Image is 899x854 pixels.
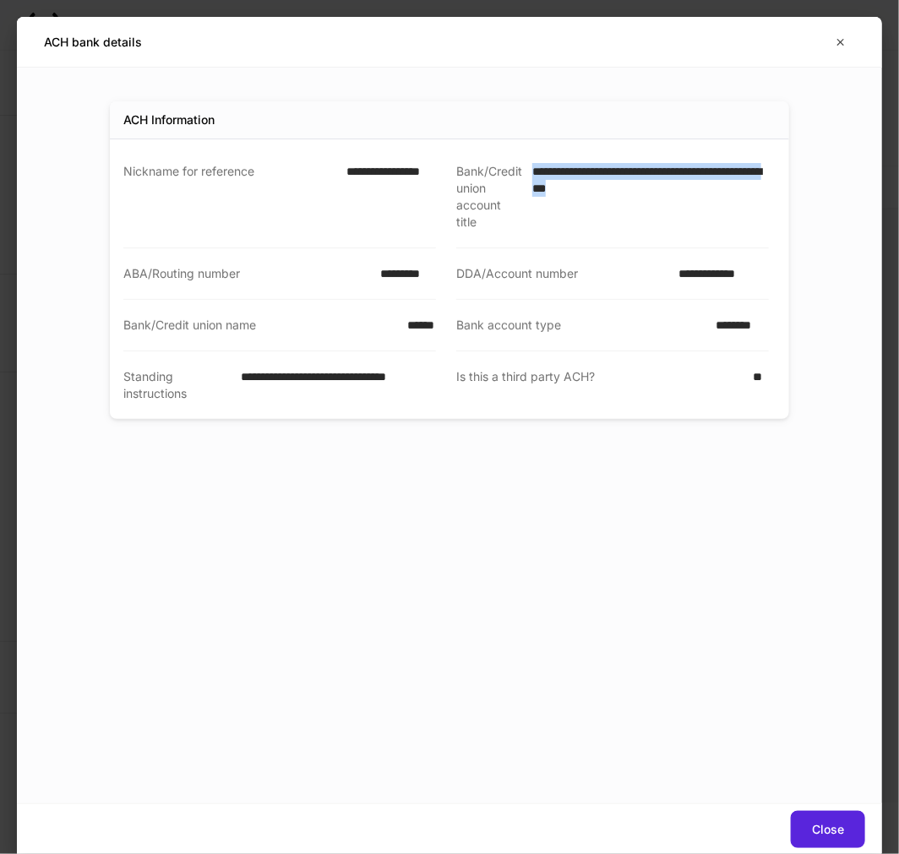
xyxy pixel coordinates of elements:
[44,34,142,51] h5: ACH bank details
[123,368,231,402] div: Standing instructions
[123,112,215,128] div: ACH Information
[456,317,706,334] div: Bank account type
[123,317,398,334] div: Bank/Credit union name
[812,824,844,835] div: Close
[123,265,370,282] div: ABA/Routing number
[456,265,668,282] div: DDA/Account number
[123,163,336,231] div: Nickname for reference
[456,163,522,231] div: Bank/Credit union account title
[456,368,743,402] div: Is this a third party ACH?
[791,811,865,848] button: Close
